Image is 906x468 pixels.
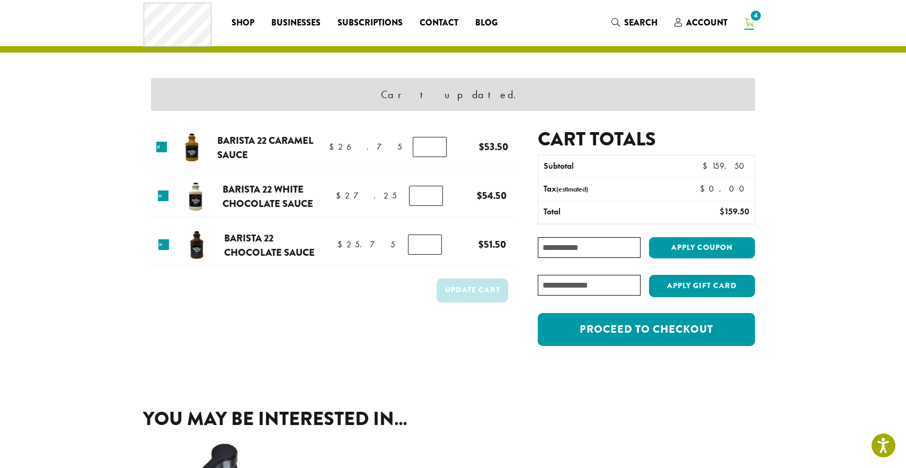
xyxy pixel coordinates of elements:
span: $ [477,188,482,203]
span: $ [478,237,484,252]
a: Shop [223,14,263,31]
span: Shop [232,16,254,30]
span: Contact [420,16,458,30]
span: Account [686,16,727,29]
button: Update cart [437,279,508,302]
a: Proceed to checkout [538,313,755,346]
span: $ [700,183,709,194]
input: Product quantity [409,186,443,206]
span: $ [703,160,712,171]
button: Apply Gift Card [649,275,755,297]
button: Apply coupon [649,237,755,259]
span: $ [336,190,345,201]
bdi: 27.25 [336,190,397,201]
span: $ [337,239,347,250]
a: Remove this item [158,190,168,201]
bdi: 26.75 [329,141,402,152]
bdi: 51.50 [478,237,506,252]
bdi: 53.50 [479,140,508,154]
span: 4 [749,8,763,23]
small: (estimated) [556,185,588,194]
bdi: 0.00 [700,183,749,194]
div: Cart updated. [151,78,755,111]
a: Remove this item [156,142,167,152]
span: Search [624,16,658,29]
span: $ [479,140,484,154]
img: Barista 22 White Chocolate Sauce [179,179,213,214]
span: Blog [475,16,498,30]
span: $ [720,206,724,217]
span: Businesses [271,16,321,30]
h2: You may be interested in… [143,408,763,430]
bdi: 25.75 [337,239,395,250]
a: Remove this item [158,239,169,250]
h2: Cart totals [538,128,755,151]
a: Barista 22 Chocolate Sauce [224,231,315,260]
bdi: 54.50 [477,188,507,203]
input: Product quantity [408,235,442,255]
input: Product quantity [413,137,447,157]
bdi: 159.50 [720,206,749,217]
img: Barista 22 Caramel Sauce [175,131,209,165]
a: Barista 22 Caramel Sauce [217,133,313,162]
th: Total [538,201,668,223]
th: Tax [538,178,691,201]
a: Barista 22 White Chocolate Sauce [223,182,313,211]
img: Barista 22 Chocolate Sauce [180,228,214,263]
th: Subtotal [538,155,668,178]
span: Subscriptions [337,16,403,30]
a: Search [603,14,666,31]
span: $ [329,141,338,152]
bdi: 159.50 [703,160,749,171]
